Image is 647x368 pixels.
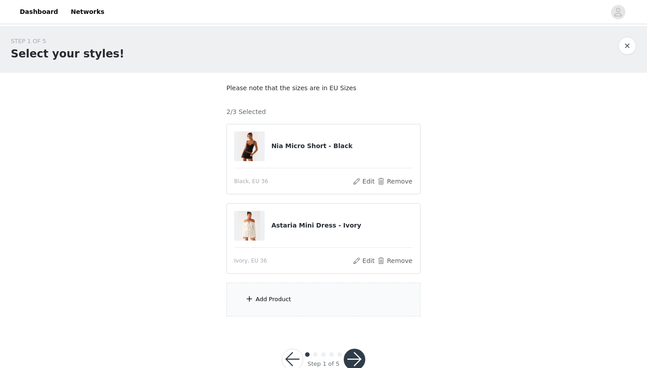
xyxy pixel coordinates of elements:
button: Edit [352,255,375,266]
a: Networks [65,2,110,22]
img: Astaria Mini Dress - Ivory [239,211,260,241]
button: Edit [352,176,375,187]
p: Please note that the sizes are in EU Sizes [226,83,421,93]
div: Add Product [256,295,291,304]
div: avatar [614,5,622,19]
img: Nia Micro Short - Black [239,131,260,161]
button: Remove [377,255,413,266]
span: Ivory, EU 36 [234,257,267,265]
h4: 2/3 Selected [226,107,266,117]
h1: Select your styles! [11,46,124,62]
div: STEP 1 OF 5 [11,37,124,46]
span: Black, EU 36 [234,177,268,185]
a: Dashboard [14,2,63,22]
h4: Astaria Mini Dress - Ivory [271,221,413,230]
h4: Nia Micro Short - Black [271,141,413,151]
button: Remove [377,176,413,187]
